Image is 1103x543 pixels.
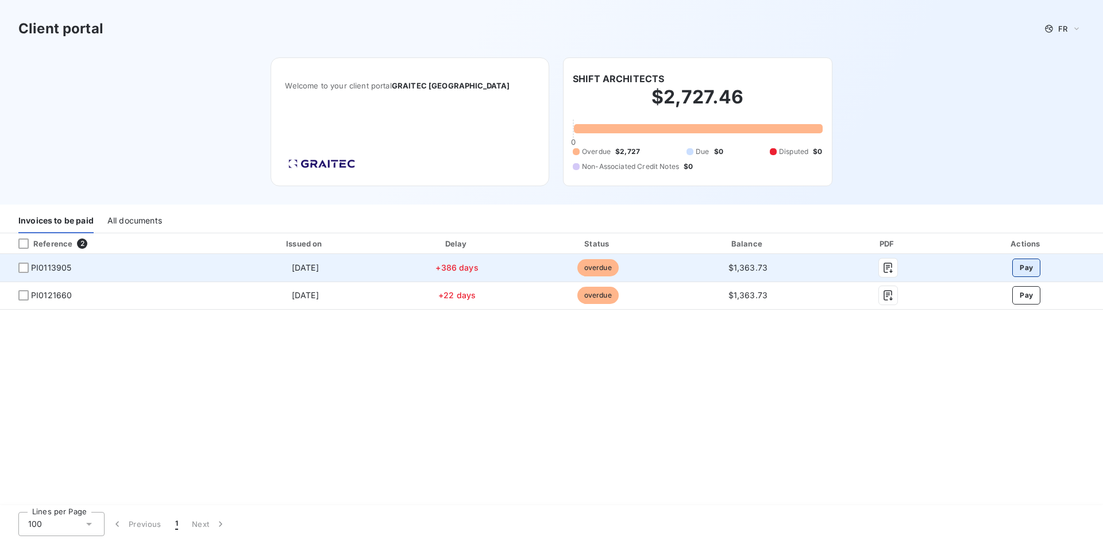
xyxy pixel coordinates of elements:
span: $1,363.73 [728,263,768,272]
img: Company logo [285,156,358,172]
button: Previous [105,512,168,536]
span: Overdue [582,147,611,157]
span: 2 [77,238,87,249]
h6: SHIFT ARCHITECTS [573,72,664,86]
span: $1,363.73 [728,290,768,300]
div: Balance [672,238,824,249]
span: 0 [571,137,576,147]
div: Invoices to be paid [18,209,94,233]
span: GRAITEC [GEOGRAPHIC_DATA] [392,81,510,90]
button: Pay [1012,286,1040,305]
span: Due [696,147,709,157]
button: Pay [1012,259,1040,277]
div: Reference [9,238,72,249]
h3: Client portal [18,18,103,39]
button: Next [185,512,233,536]
span: PI0121660 [31,290,72,301]
span: overdue [577,259,619,276]
button: 1 [168,512,185,536]
span: [DATE] [292,290,319,300]
span: FR [1058,24,1067,33]
span: Welcome to your client portal [285,81,535,90]
span: Disputed [779,147,808,157]
span: $0 [714,147,723,157]
span: [DATE] [292,263,319,272]
span: $0 [813,147,822,157]
span: PI0113905 [31,262,71,274]
span: +22 days [438,290,476,300]
span: $2,727 [615,147,640,157]
div: All documents [107,209,162,233]
span: $0 [684,161,693,172]
div: Status [529,238,668,249]
div: Actions [952,238,1101,249]
h2: $2,727.46 [573,86,823,120]
div: Issued on [225,238,386,249]
span: +386 days [435,263,478,272]
div: PDF [828,238,948,249]
div: Delay [391,238,524,249]
span: 1 [175,518,178,530]
span: 100 [28,518,42,530]
span: Non-Associated Credit Notes [582,161,679,172]
span: overdue [577,287,619,304]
